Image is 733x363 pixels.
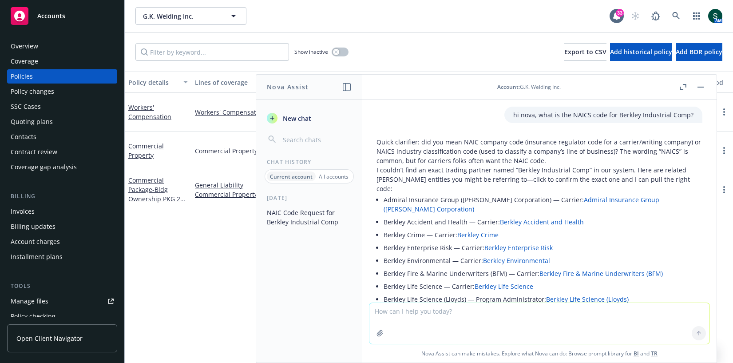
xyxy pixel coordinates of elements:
[7,250,117,264] a: Installment plans
[622,72,675,93] button: Premium
[564,43,606,61] button: Export to CSV
[256,194,362,202] div: [DATE]
[128,142,164,160] a: Commercial Property
[11,54,38,68] div: Coverage
[302,72,391,93] button: Policy number
[7,115,117,129] a: Quoting plans
[610,43,672,61] button: Add historical policy
[688,7,705,25] a: Switch app
[7,192,117,201] div: Billing
[37,12,65,20] span: Accounts
[270,173,313,180] p: Current account
[616,9,624,17] div: 33
[135,43,289,61] input: Filter by keyword...
[195,180,299,190] a: General Liability
[195,78,289,87] div: Lines of coverage
[500,218,584,226] a: Berkley Accident and Health
[376,137,702,165] p: Quick clarifier: did you mean NAIC company code (insurance regulator code for a carrier/writing c...
[391,72,480,93] button: Market details
[719,184,729,195] a: more
[7,4,117,28] a: Accounts
[7,69,117,84] a: Policies
[11,145,57,159] div: Contract review
[626,7,644,25] a: Start snowing
[11,219,55,234] div: Billing updates
[7,160,117,174] a: Coverage gap analysis
[384,254,702,267] li: Berkley Environmental — Carrier:
[7,130,117,144] a: Contacts
[483,256,550,265] a: Berkley Environmental
[475,282,533,291] a: Berkley Life Science
[11,100,41,114] div: SSC Cases
[676,43,722,61] button: Add BOR policy
[7,235,117,249] a: Account charges
[497,83,519,91] span: Account
[547,72,622,93] button: Expiration date
[11,84,54,99] div: Policy changes
[128,176,186,212] a: Commercial Package
[16,334,83,343] span: Open Client Navigator
[366,344,713,363] span: Nova Assist can make mistakes. Explore what Nova can do: Browse prompt library for and
[263,110,355,126] button: New chat
[125,72,191,93] button: Policy details
[11,130,36,144] div: Contacts
[11,250,63,264] div: Installment plans
[539,269,663,278] a: Berkley Fire & Marine Underwriters (BFM)
[195,146,299,156] a: Commercial Property
[676,48,722,56] span: Add BOR policy
[7,145,117,159] a: Contract review
[135,7,246,25] button: G.K. Welding Inc.
[267,82,309,92] h1: Nova Assist
[457,231,499,239] a: Berkley Crime
[281,133,352,146] input: Search chats
[651,350,658,357] a: TR
[7,204,117,219] a: Invoices
[384,215,702,228] li: Berkley Accident and Health — Carrier:
[256,158,362,166] div: Chat History
[376,165,702,193] p: I couldn’t find an exact trading partner named “Berkley Industrial Comp” in our system. Here are ...
[263,205,355,229] button: NAIC Code Request for Berkley Industrial Comp
[11,115,53,129] div: Quoting plans
[128,78,178,87] div: Policy details
[7,84,117,99] a: Policy changes
[11,69,33,84] div: Policies
[191,72,302,93] button: Lines of coverage
[384,280,702,293] li: Berkley Life Science — Carrier:
[281,114,311,123] span: New chat
[294,48,328,56] span: Show inactive
[11,309,55,323] div: Policy checking
[719,107,729,117] a: more
[484,243,553,252] a: Berkley Enterprise Risk
[7,309,117,323] a: Policy checking
[513,110,693,120] p: hi nova, what is the NAICS code for Berkley Industrial Comp?
[384,193,702,215] li: Admiral Insurance Group ([PERSON_NAME] Corporation) — Carrier:
[647,7,665,25] a: Report a Bug
[384,293,702,306] li: Berkley Life Science (Lloyds) — Program Administrator:
[319,173,349,180] p: All accounts
[564,48,606,56] span: Export to CSV
[497,83,561,91] div: : G.K. Welding Inc.
[480,72,547,93] button: Effective date
[7,294,117,308] a: Manage files
[11,160,77,174] div: Coverage gap analysis
[708,9,722,23] img: photo
[634,350,639,357] a: BI
[7,100,117,114] a: SSC Cases
[546,295,629,303] a: Berkley Life Science (Lloyds)
[384,267,702,280] li: Berkley Fire & Marine Underwriters (BFM) — Carrier:
[11,204,35,219] div: Invoices
[128,103,171,121] a: Workers' Compensation
[195,190,299,199] a: Commercial Property
[7,54,117,68] a: Coverage
[7,282,117,291] div: Tools
[384,241,702,254] li: Berkley Enterprise Risk — Carrier:
[11,235,60,249] div: Account charges
[610,48,672,56] span: Add historical policy
[7,219,117,234] a: Billing updates
[384,228,702,241] li: Berkley Crime — Carrier:
[143,12,220,21] span: G.K. Welding Inc.
[195,108,299,117] a: Workers' Compensation
[7,39,117,53] a: Overview
[128,185,186,212] span: - Bldg Ownership PKG 25-26
[667,7,685,25] a: Search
